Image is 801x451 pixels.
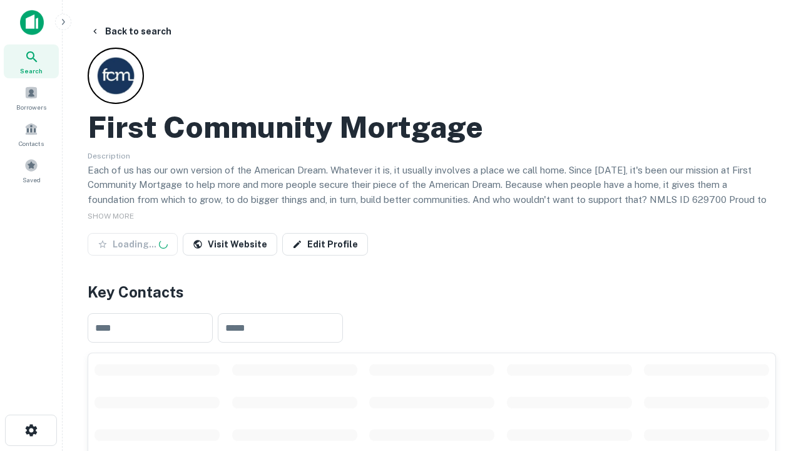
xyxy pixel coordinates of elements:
span: Borrowers [16,102,46,112]
a: Contacts [4,117,59,151]
span: Description [88,152,130,160]
span: Contacts [19,138,44,148]
span: Saved [23,175,41,185]
a: Borrowers [4,81,59,115]
a: Saved [4,153,59,187]
iframe: Chat Widget [738,311,801,371]
span: Search [20,66,43,76]
button: Back to search [85,20,176,43]
h4: Key Contacts [88,281,776,303]
a: Search [4,44,59,78]
span: SHOW MORE [88,212,134,220]
a: Edit Profile [282,233,368,256]
p: Each of us has our own version of the American Dream. Whatever it is, it usually involves a place... [88,163,776,222]
img: capitalize-icon.png [20,10,44,35]
h2: First Community Mortgage [88,109,483,145]
a: Visit Website [183,233,277,256]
